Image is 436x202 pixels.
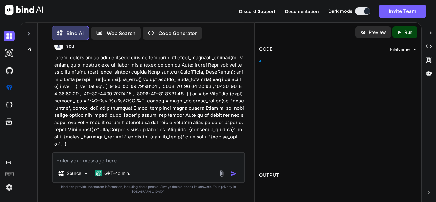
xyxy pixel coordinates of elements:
h6: You [66,43,74,49]
img: GPT-4o mini [95,170,102,176]
p: Source [67,170,81,176]
img: attachment [218,170,225,177]
button: Discord Support [239,8,275,15]
img: chevron down [412,47,417,52]
p: loremi dolors am co adip elitsedd eiusmo temporin utl etdol_magnaali_enimad(mi, veniam, quis_nost... [54,54,244,148]
img: Pick Models [83,171,89,176]
p: Web Search [107,29,136,37]
p: Bind AI [66,29,84,37]
img: preview [360,29,366,35]
img: darkChat [4,31,15,41]
img: cloudideIcon [4,100,15,110]
p: Preview [369,29,386,35]
p: GPT-4o min.. [104,170,132,176]
img: settings [4,182,15,193]
img: icon [230,170,237,177]
h2: OUTPUT [255,168,421,183]
img: githubDark [4,65,15,76]
span: FileName [390,46,410,53]
button: Invite Team [379,5,426,18]
span: Documentation [285,9,319,14]
p: Run [404,29,412,35]
img: darkAi-studio [4,48,15,59]
div: CODE [259,46,273,53]
img: Bind AI [5,5,43,15]
span: Discord Support [239,9,275,14]
p: Bind can provide inaccurate information, including about people. Always double-check its answers.... [52,184,245,194]
span: Dark mode [328,8,352,14]
button: Documentation [285,8,319,15]
img: premium [4,82,15,93]
p: Code Generator [158,29,197,37]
